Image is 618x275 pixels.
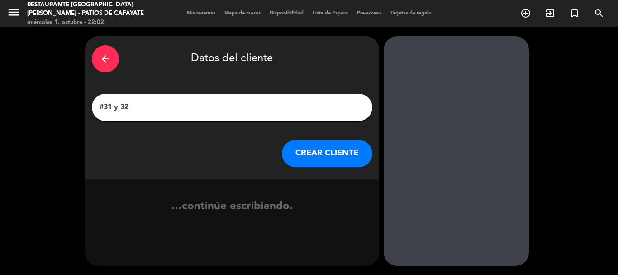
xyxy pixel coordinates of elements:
button: CREAR CLIENTE [282,140,372,167]
span: Mis reservas [182,11,220,16]
div: …continúe escribiendo. [85,198,379,232]
i: turned_in_not [569,8,580,19]
i: exit_to_app [545,8,556,19]
i: search [594,8,604,19]
span: Lista de Espera [308,11,352,16]
button: menu [7,5,20,22]
span: Pre-acceso [352,11,386,16]
input: Escriba nombre, correo electrónico o número de teléfono... [99,101,366,114]
i: menu [7,5,20,19]
span: Mapa de mesas [220,11,265,16]
span: Tarjetas de regalo [386,11,436,16]
i: arrow_back [100,53,111,64]
div: Datos del cliente [92,43,372,75]
span: Disponibilidad [265,11,308,16]
div: miércoles 1. octubre - 22:02 [27,18,148,27]
div: Restaurante [GEOGRAPHIC_DATA][PERSON_NAME] - Patios de Cafayate [27,0,148,18]
i: add_circle_outline [520,8,531,19]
